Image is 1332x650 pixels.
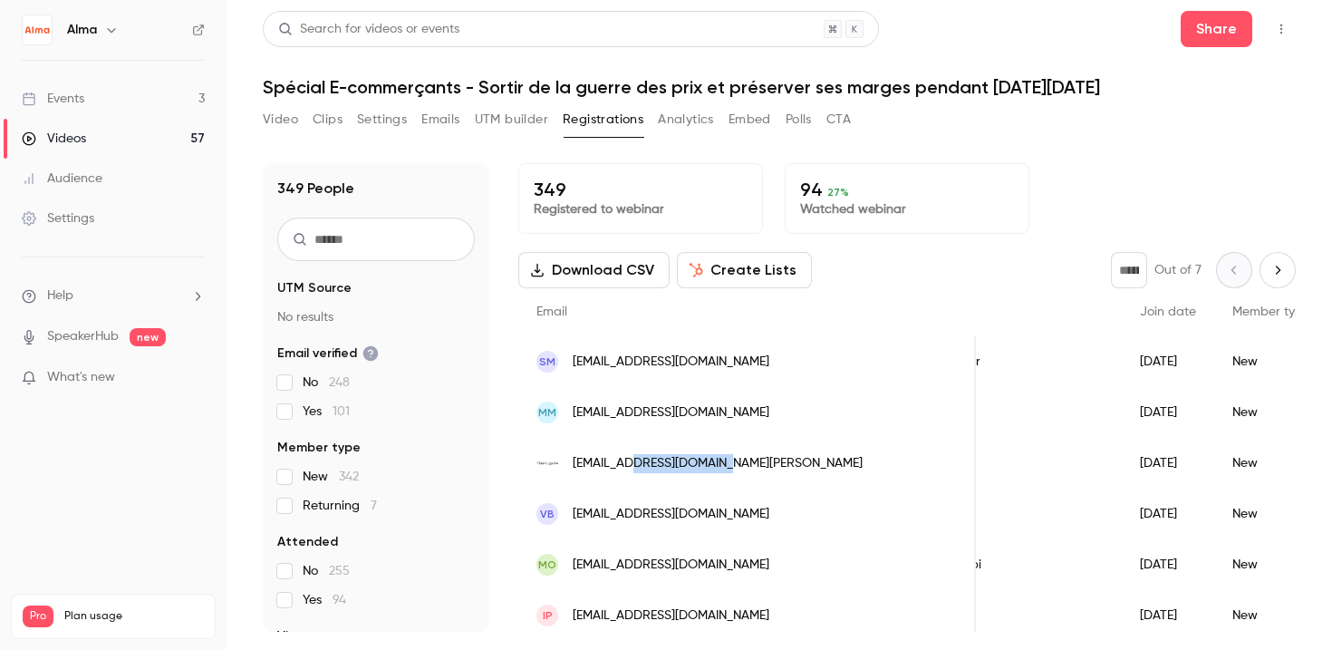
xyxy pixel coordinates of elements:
[277,344,379,363] span: Email verified
[1122,539,1214,590] div: [DATE]
[573,505,769,524] span: [EMAIL_ADDRESS][DOMAIN_NAME]
[1214,590,1328,641] div: New
[1260,252,1296,288] button: Next page
[539,354,555,370] span: SM
[277,439,361,457] span: Member type
[303,468,359,486] span: New
[563,105,643,134] button: Registrations
[1214,489,1328,539] div: New
[534,179,748,200] p: 349
[333,405,350,418] span: 101
[333,594,346,606] span: 94
[729,105,771,134] button: Embed
[277,178,354,199] h1: 349 People
[536,461,558,465] img: teddy-smith.com
[540,506,555,522] span: VB
[677,252,812,288] button: Create Lists
[22,209,94,228] div: Settings
[1214,539,1328,590] div: New
[1214,387,1328,438] div: New
[277,279,352,297] span: UTM Source
[357,105,407,134] button: Settings
[183,370,205,386] iframe: Noticeable Trigger
[47,368,115,387] span: What's new
[1122,387,1214,438] div: [DATE]
[1181,11,1252,47] button: Share
[573,454,863,473] span: [EMAIL_ADDRESS][DOMAIN_NAME][PERSON_NAME]
[1214,438,1328,489] div: New
[47,327,119,346] a: SpeakerHub
[22,286,205,306] li: help-dropdown-opener
[329,376,350,389] span: 248
[800,200,1014,218] p: Watched webinar
[263,105,298,134] button: Video
[800,179,1014,200] p: 94
[22,130,86,148] div: Videos
[786,105,812,134] button: Polls
[536,306,567,318] span: Email
[303,497,377,515] span: Returning
[339,471,359,483] span: 342
[1267,15,1296,44] button: Top Bar Actions
[67,21,97,39] h6: Alma
[23,15,52,44] img: Alma
[23,606,53,627] span: Pro
[303,374,350,392] span: No
[1122,336,1214,387] div: [DATE]
[573,403,769,422] span: [EMAIL_ADDRESS][DOMAIN_NAME]
[1122,438,1214,489] div: [DATE]
[278,20,459,39] div: Search for videos or events
[329,565,350,577] span: 255
[518,252,670,288] button: Download CSV
[277,308,475,326] p: No results
[658,105,714,134] button: Analytics
[538,557,556,573] span: MO
[47,286,73,306] span: Help
[22,90,84,108] div: Events
[1214,336,1328,387] div: New
[303,403,350,421] span: Yes
[130,328,166,346] span: new
[64,609,204,624] span: Plan usage
[277,627,313,645] span: Views
[1122,489,1214,539] div: [DATE]
[1232,306,1310,318] span: Member type
[421,105,459,134] button: Emails
[543,607,553,624] span: IP
[22,170,102,188] div: Audience
[475,105,548,134] button: UTM builder
[827,186,849,199] span: 27 %
[826,105,851,134] button: CTA
[303,562,350,580] span: No
[371,500,377,512] span: 7
[1140,306,1196,318] span: Join date
[1122,590,1214,641] div: [DATE]
[313,105,343,134] button: Clips
[263,76,1296,98] h1: Spécial E-commerçants - Sortir de la guerre des prix et préserver ses marges pendant [DATE][DATE]
[1154,261,1202,279] p: Out of 7
[573,353,769,372] span: [EMAIL_ADDRESS][DOMAIN_NAME]
[538,404,556,421] span: MM
[303,591,346,609] span: Yes
[573,606,769,626] span: [EMAIL_ADDRESS][DOMAIN_NAME]
[573,556,769,575] span: [EMAIL_ADDRESS][DOMAIN_NAME]
[277,533,338,551] span: Attended
[534,200,748,218] p: Registered to webinar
